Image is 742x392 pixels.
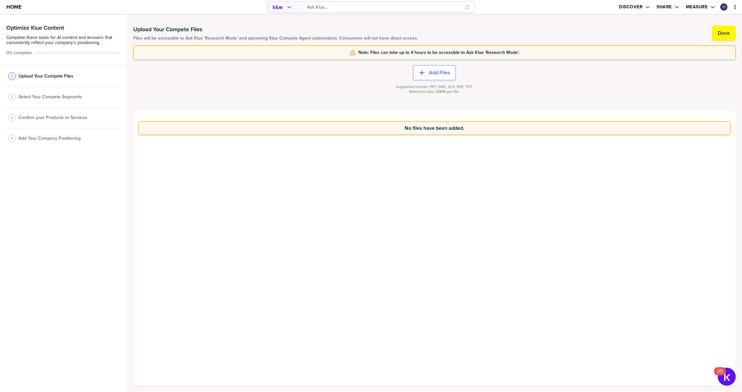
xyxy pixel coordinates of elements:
label: Measure [686,4,708,10]
img: 81709613e6d47e668214e01aa1beb66d-sml.png [721,4,727,10]
div: 35 [717,371,723,380]
span: Note: Files can take up to 4 hours to be accessible to Ask Klue 'Research Mode'. [358,50,519,55]
span: Select Your Compete Segments [18,94,82,100]
span: Active [6,50,32,55]
label: Add Files [429,70,450,76]
h3: Optimize Klue Content [6,25,121,31]
span: Confirm your Products or Services [18,115,87,120]
span: Complete these tasks for AI content and answers that consistently reflect your company’s position... [6,35,121,45]
a: Edit Profile [720,3,728,11]
label: Discover [619,4,643,10]
span: Maximum size: 25MB per file. [409,89,459,94]
span: No files have been added. [405,125,464,131]
span: 1 [12,74,13,78]
button: Done [712,26,736,41]
span: 4 [11,136,13,141]
span: Home [6,4,21,10]
span: Upload Your Compete Files [18,74,73,79]
span: Supported formats: PPT, DOC, XLS, PDF, TXT. [396,85,473,89]
button: Open Resource Center, 35 new notifications [718,368,736,386]
label: Share [657,4,672,10]
span: Add Your Company Positioning [18,136,81,141]
label: Done [718,30,730,36]
span: Files will be accessible to Ask Klue 'Research Mode' and upcoming Klue Compete Agent automations.... [133,36,418,41]
span: 3 [11,115,13,120]
h1: Upload Your Compete Files [133,26,418,33]
div: Zach Russell [720,4,727,11]
input: Ask Klue... [307,2,461,12]
button: Add Files [413,65,456,80]
span: 2 [11,94,13,99]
